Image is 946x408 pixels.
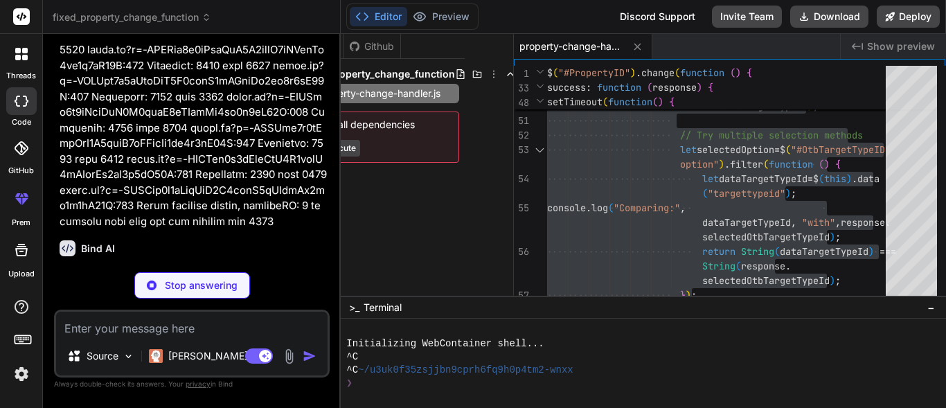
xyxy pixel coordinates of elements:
[691,289,697,301] span: ;
[349,301,359,314] span: >_
[719,158,724,170] span: )
[774,143,780,156] span: =
[652,96,658,108] span: (
[514,96,529,110] span: 48
[514,201,529,215] div: 55
[835,158,841,170] span: {
[165,278,238,292] p: Stop answering
[702,216,791,229] span: dataTargetTypeId
[514,172,529,186] div: 54
[608,202,614,214] span: (
[702,172,719,185] span: let
[841,216,885,229] span: response
[785,260,791,272] span: .
[123,351,134,362] img: Pick Models
[730,66,735,79] span: (
[343,39,400,53] div: Github
[857,172,880,185] span: data
[785,143,791,156] span: (
[591,202,608,214] span: log
[547,66,553,79] span: $
[186,380,211,388] span: privacy
[769,158,813,170] span: function
[358,364,573,377] span: ~/u3uk0f35zsjjbn9cprh6fq9h0p4tm2-wnxx
[669,96,675,108] span: {
[281,348,297,364] img: attachment
[708,81,713,94] span: {
[12,217,30,229] label: prem
[558,66,630,79] span: "#PropertyID"
[636,66,641,79] span: .
[514,128,529,143] div: 52
[8,165,34,177] label: GitHub
[652,81,697,94] span: response
[675,66,680,79] span: (
[514,288,529,303] div: 57
[824,172,846,185] span: this
[708,187,785,199] span: "targettypeid"
[53,10,211,24] span: fixed_property_change_function
[830,274,835,287] span: )
[741,260,785,272] span: response
[680,66,724,79] span: function
[630,66,636,79] span: )
[791,216,796,229] span: ,
[830,231,835,243] span: )
[867,39,935,53] span: Show preview
[547,81,586,94] span: success
[702,187,708,199] span: (
[877,6,940,28] button: Deploy
[586,81,591,94] span: :
[10,362,33,386] img: settings
[6,70,36,82] label: threads
[547,202,586,214] span: console
[697,143,774,156] span: selectedOption
[824,158,830,170] span: )
[514,66,529,81] span: 1
[346,377,353,390] span: ❯
[835,231,841,243] span: ;
[519,39,623,53] span: property-change-handler.js
[514,245,529,259] div: 56
[730,158,763,170] span: filter
[807,172,813,185] span: =
[927,301,935,314] span: −
[702,274,830,287] span: selectedOtbTargetTypeId
[547,96,603,108] span: setTimeout
[680,202,686,214] span: ,
[763,158,769,170] span: (
[712,6,782,28] button: Invite Team
[835,274,841,287] span: ;
[54,378,330,391] p: Always double-check its answers. Your in Bind
[301,67,455,81] span: fixed_property_change_function
[697,81,702,94] span: )
[774,245,780,258] span: (
[641,66,675,79] span: change
[780,245,868,258] span: dataTargetTypeId
[702,245,735,258] span: return
[780,143,785,156] span: $
[658,96,663,108] span: )
[819,158,824,170] span: (
[303,349,316,363] img: icon
[813,172,819,185] span: $
[603,96,608,108] span: (
[702,260,735,272] span: String
[724,158,730,170] span: .
[612,6,704,28] div: Discord Support
[719,172,807,185] span: dataTargetTypeId
[680,143,697,156] span: let
[791,143,885,156] span: "#OtbTargetTypeID
[680,129,863,141] span: // Try multiple selection methods
[868,245,874,258] span: )
[852,172,857,185] span: .
[741,245,774,258] span: String
[702,231,830,243] span: selectedOtbTargetTypeId
[350,7,407,26] button: Editor
[735,260,741,272] span: (
[925,296,938,319] button: −
[846,172,852,185] span: )
[514,114,529,128] div: 51
[680,158,719,170] span: option"
[819,172,824,185] span: (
